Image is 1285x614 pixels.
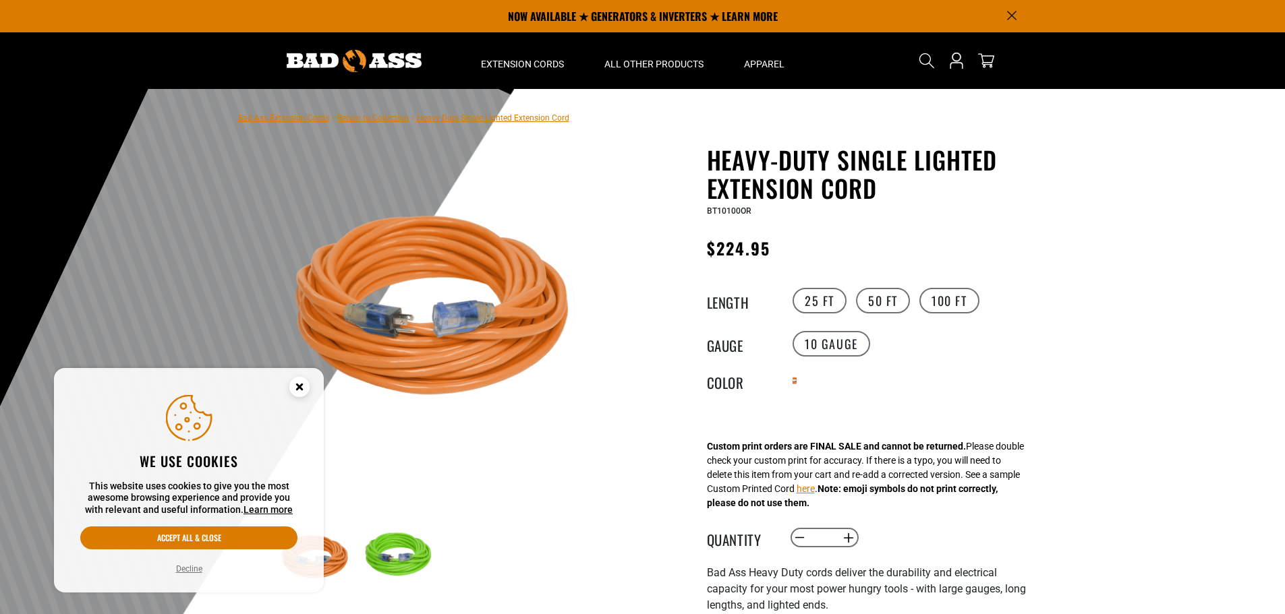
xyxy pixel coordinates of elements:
[797,482,815,496] button: here
[417,113,569,123] span: Heavy-Duty Single Lighted Extension Cord
[724,32,805,89] summary: Apparel
[707,441,966,452] strong: Custom print orders are FINAL SALE and cannot be returned.
[238,109,569,125] nav: breadcrumbs
[80,481,297,516] p: This website uses cookies to give you the most awesome browsing experience and provide you with r...
[707,566,1026,611] span: Bad Ass Heavy Duty cords deliver the durability and electrical capacity for your most power hungr...
[707,292,774,309] legend: Length
[278,148,603,473] img: orange
[604,58,704,70] span: All Other Products
[411,113,414,123] span: ›
[54,368,324,593] aside: Cookie Consent
[793,331,870,357] label: 10 Gauge
[481,58,564,70] span: Extension Cords
[238,113,329,123] a: Bad Ass Extension Cords
[707,236,771,260] span: $224.95
[856,288,910,313] label: 50 FT
[287,50,422,72] img: Bad Ass Extension Cords
[707,335,774,352] legend: Gauge
[172,562,206,576] button: Decline
[707,529,774,547] label: Quantity
[244,504,293,515] a: Learn more
[919,288,979,313] label: 100 FT
[80,526,297,549] button: Accept all & close
[332,113,335,123] span: ›
[707,146,1037,202] h1: Heavy-Duty Single Lighted Extension Cord
[337,113,409,123] a: Return to Collection
[707,372,774,390] legend: Color
[793,375,797,387] div: Orange
[461,32,584,89] summary: Extension Cords
[707,483,998,508] strong: Note: emoji symbols do not print correctly, please do not use them.
[360,519,438,597] img: neon green
[744,58,784,70] span: Apparel
[707,206,751,216] span: BT10100OR
[707,439,1024,510] div: Please double check your custom print for accuracy. If there is a typo, you will need to delete t...
[80,452,297,470] h2: We use cookies
[793,288,847,313] label: 25 FT
[916,50,938,71] summary: Search
[584,32,724,89] summary: All Other Products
